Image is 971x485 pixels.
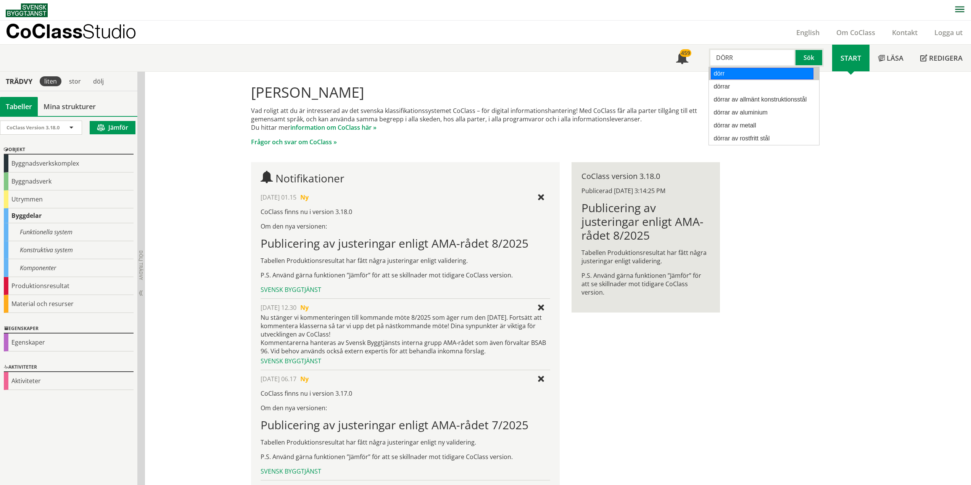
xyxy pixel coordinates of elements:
[4,324,134,334] div: Egenskaper
[4,208,134,223] div: Byggdelar
[676,53,688,65] span: Notifikationer
[261,237,550,250] h1: Publicering av justeringar enligt AMA-rådet 8/2025
[275,171,344,185] span: Notifikationer
[261,357,550,365] div: Svensk Byggtjänst
[4,172,134,190] div: Byggnadsverk
[251,84,720,100] h1: [PERSON_NAME]
[711,81,813,92] div: dörrar
[64,76,85,86] div: stor
[38,97,101,116] a: Mina strukturer
[138,250,144,280] span: Dölj trädvy
[261,222,550,230] p: Om den nya versionen:
[711,94,813,105] div: dörrar av allmänt konstruktionsstål
[90,121,135,134] button: Jämför
[711,107,813,118] div: dörrar av aluminium
[4,295,134,313] div: Material och resurser
[261,438,550,446] p: Tabellen Produktionsresultat har fått några justeringar enligt ny validering.
[261,404,550,412] p: Om den nya versionen:
[4,223,134,241] div: Funktionella system
[261,256,550,265] p: Tabellen Produktionsresultat har fått några justeringar enligt validering.
[581,187,710,195] div: Publicerad [DATE] 3:14:25 PM
[4,145,134,155] div: Objekt
[4,259,134,277] div: Komponenter
[6,3,48,17] img: Svensk Byggtjänst
[6,27,136,35] p: CoClass
[261,303,296,312] span: [DATE] 12.30
[4,363,134,372] div: Aktiviteter
[4,372,134,390] div: Aktiviteter
[887,53,903,63] span: Läsa
[929,53,963,63] span: Redigera
[300,193,309,201] span: Ny
[261,271,550,279] p: P.S. Använd gärna funktionen ”Jämför” för att se skillnader mot tidigare CoClass version.
[912,45,971,71] a: Redigera
[4,190,134,208] div: Utrymmen
[261,389,550,398] p: CoClass finns nu i version 3.17.0
[4,155,134,172] div: Byggnadsverkskomplex
[884,28,926,37] a: Kontakt
[261,375,296,383] span: [DATE] 06.17
[709,48,795,67] input: Sök
[680,49,691,57] div: 459
[300,303,309,312] span: Ny
[581,172,710,180] div: CoClass version 3.18.0
[251,106,720,132] p: Vad roligt att du är intresserad av det svenska klassifikationssystemet CoClass – för digital inf...
[4,277,134,295] div: Produktionsresultat
[290,123,377,132] a: information om CoClass här »
[668,45,697,71] a: 459
[261,285,550,294] div: Svensk Byggtjänst
[261,193,296,201] span: [DATE] 01.15
[795,48,824,67] button: Sök
[788,28,828,37] a: English
[261,208,550,216] p: CoClass finns nu i version 3.18.0
[6,124,60,131] span: CoClass Version 3.18.0
[300,375,309,383] span: Ny
[261,418,550,432] h1: Publicering av justeringar enligt AMA-rådet 7/2025
[6,21,153,44] a: CoClassStudio
[828,28,884,37] a: Om CoClass
[82,20,136,42] span: Studio
[832,45,870,71] a: Start
[870,45,912,71] a: Läsa
[711,120,813,131] div: dörrar av metall
[4,334,134,351] div: Egenskaper
[926,28,971,37] a: Logga ut
[711,133,813,144] div: dörrar av rostfritt stål
[251,138,337,146] a: Frågor och svar om CoClass »
[261,313,550,355] div: Nu stänger vi kommenteringen till kommande möte 8/2025 som äger rum den [DATE]. Fortsätt att komm...
[4,241,134,259] div: Konstruktiva system
[711,68,813,79] div: dörr
[581,271,710,296] p: P.S. Använd gärna funktionen ”Jämför” för att se skillnader mot tidigare CoClass version.
[261,467,550,475] div: Svensk Byggtjänst
[581,201,710,242] h1: Publicering av justeringar enligt AMA-rådet 8/2025
[261,453,550,461] p: P.S. Använd gärna funktionen ”Jämför” för att se skillnader mot tidigare CoClass version.
[581,248,710,265] p: Tabellen Produktionsresultat har fått några justeringar enligt validering.
[40,76,61,86] div: liten
[2,77,37,85] div: Trädvy
[89,76,108,86] div: dölj
[841,53,861,63] span: Start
